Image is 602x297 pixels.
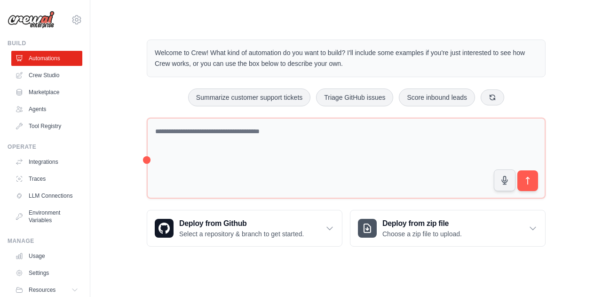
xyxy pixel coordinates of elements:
[11,171,82,186] a: Traces
[29,286,55,294] span: Resources
[8,11,55,29] img: Logo
[155,48,538,69] p: Welcome to Crew! What kind of automation do you want to build? I'll include some examples if you'...
[11,102,82,117] a: Agents
[11,68,82,83] a: Crew Studio
[188,88,310,106] button: Summarize customer support tickets
[179,229,304,239] p: Select a repository & branch to get started.
[11,119,82,134] a: Tool Registry
[8,237,82,245] div: Manage
[316,88,393,106] button: Triage GitHub issues
[11,265,82,281] a: Settings
[399,88,475,106] button: Score inbound leads
[8,40,82,47] div: Build
[382,229,462,239] p: Choose a zip file to upload.
[11,51,82,66] a: Automations
[11,249,82,264] a: Usage
[11,205,82,228] a: Environment Variables
[382,218,462,229] h3: Deploy from zip file
[8,143,82,151] div: Operate
[555,252,602,297] iframe: Chat Widget
[11,154,82,169] a: Integrations
[11,85,82,100] a: Marketplace
[179,218,304,229] h3: Deploy from Github
[11,188,82,203] a: LLM Connections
